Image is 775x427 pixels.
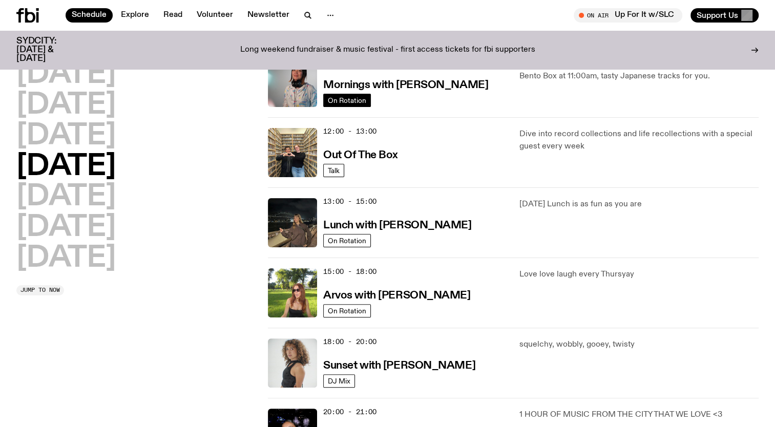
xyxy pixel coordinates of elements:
span: 13:00 - 15:00 [323,197,376,206]
p: [DATE] Lunch is as fun as you are [519,198,759,210]
a: Talk [323,164,344,177]
p: 1 HOUR OF MUSIC FROM THE CITY THAT WE LOVE <3 [519,409,759,421]
span: On Rotation [328,96,366,104]
a: Read [157,8,188,23]
h3: Arvos with [PERSON_NAME] [323,290,470,301]
span: On Rotation [328,307,366,314]
a: DJ Mix [323,374,355,388]
img: Lizzie Bowles is sitting in a bright green field of grass, with dark sunglasses and a black top. ... [268,268,317,317]
a: Mornings with [PERSON_NAME] [323,78,488,91]
span: 20:00 - 21:00 [323,407,376,417]
h3: Out Of The Box [323,150,398,161]
button: [DATE] [16,214,116,242]
span: 15:00 - 18:00 [323,267,376,276]
p: It's [DATE]. It's a good Morning with [PERSON_NAME]. Serving Bento Box at 11:00am, tasty Japanese... [519,58,759,82]
a: Arvos with [PERSON_NAME] [323,288,470,301]
button: Support Us [690,8,759,23]
p: Long weekend fundraiser & music festival - first access tickets for fbi supporters [240,46,535,55]
button: [DATE] [16,183,116,211]
button: [DATE] [16,153,116,181]
button: On AirUp For It w/SLC [574,8,682,23]
span: 12:00 - 13:00 [323,126,376,136]
img: Izzy Page stands above looking down at Opera Bar. She poses in front of the Harbour Bridge in the... [268,198,317,247]
span: Jump to now [20,287,60,293]
a: Explore [115,8,155,23]
span: 18:00 - 20:00 [323,337,376,347]
p: squelchy, wobbly, gooey, twisty [519,338,759,351]
p: Love love laugh every Thursyay [519,268,759,281]
h3: Sunset with [PERSON_NAME] [323,360,475,371]
button: [DATE] [16,122,116,151]
span: Talk [328,166,340,174]
a: On Rotation [323,304,371,317]
a: Schedule [66,8,113,23]
img: Tangela looks past her left shoulder into the camera with an inquisitive look. She is wearing a s... [268,338,317,388]
span: Support Us [697,11,738,20]
a: Lunch with [PERSON_NAME] [323,218,471,231]
a: Volunteer [191,8,239,23]
p: Dive into record collections and life recollections with a special guest every week [519,128,759,153]
a: On Rotation [323,94,371,107]
a: Sunset with [PERSON_NAME] [323,358,475,371]
button: [DATE] [16,91,116,120]
a: Newsletter [241,8,296,23]
h3: Mornings with [PERSON_NAME] [323,80,488,91]
span: DJ Mix [328,377,350,385]
a: Out Of The Box [323,148,398,161]
img: Kana Frazer is smiling at the camera with her head tilted slightly to her left. She wears big bla... [268,58,317,107]
h3: SYDCITY: [DATE] & [DATE] [16,37,82,63]
span: On Rotation [328,237,366,244]
button: Jump to now [16,285,64,295]
button: [DATE] [16,60,116,89]
h3: Lunch with [PERSON_NAME] [323,220,471,231]
a: On Rotation [323,234,371,247]
img: Matt and Kate stand in the music library and make a heart shape with one hand each. [268,128,317,177]
button: [DATE] [16,244,116,273]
